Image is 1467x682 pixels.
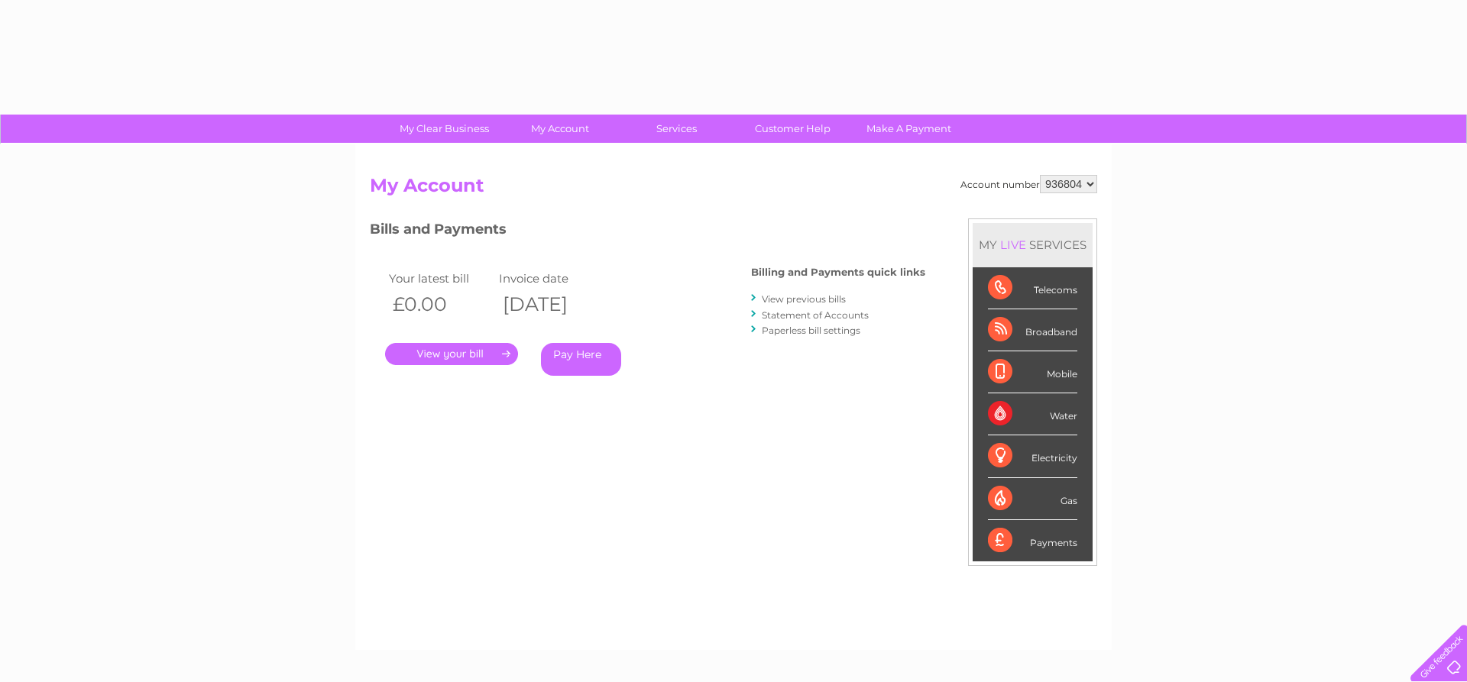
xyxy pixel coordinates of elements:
[988,267,1077,309] div: Telecoms
[960,175,1097,193] div: Account number
[385,289,495,320] th: £0.00
[614,115,740,143] a: Services
[846,115,972,143] a: Make A Payment
[762,309,869,321] a: Statement of Accounts
[381,115,507,143] a: My Clear Business
[385,268,495,289] td: Your latest bill
[495,268,605,289] td: Invoice date
[988,520,1077,561] div: Payments
[495,289,605,320] th: [DATE]
[762,293,846,305] a: View previous bills
[370,175,1097,204] h2: My Account
[370,218,925,245] h3: Bills and Payments
[751,267,925,278] h4: Billing and Payments quick links
[973,223,1093,267] div: MY SERVICES
[385,343,518,365] a: .
[988,351,1077,393] div: Mobile
[541,343,621,376] a: Pay Here
[762,325,860,336] a: Paperless bill settings
[988,393,1077,435] div: Water
[997,238,1029,252] div: LIVE
[730,115,856,143] a: Customer Help
[988,309,1077,351] div: Broadband
[497,115,623,143] a: My Account
[988,478,1077,520] div: Gas
[988,435,1077,477] div: Electricity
